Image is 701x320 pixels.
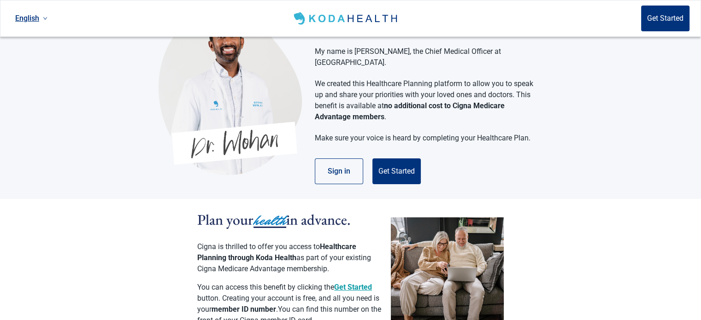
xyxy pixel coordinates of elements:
[292,11,401,26] img: Koda Health
[334,282,372,293] button: Get Started
[315,46,534,68] p: My name is [PERSON_NAME], the Chief Medical Officer at [GEOGRAPHIC_DATA].
[12,11,51,26] a: Current language: English
[372,158,421,184] button: Get Started
[197,242,320,251] span: Cigna is thrilled to offer you access to
[253,210,286,231] span: health
[159,9,302,175] img: Koda Health
[315,158,363,184] button: Sign in
[286,210,351,229] span: in advance.
[197,210,253,229] span: Plan your
[43,16,47,21] span: down
[315,78,534,122] p: We created this Healthcare Planning platform to allow you to speak up and share your priorities w...
[212,305,276,314] strong: member ID number
[315,101,505,121] strong: no additional cost to Cigna Medicare Advantage members
[641,6,689,31] button: Get Started
[315,133,534,144] p: Make sure your voice is heard by completing your Healthcare Plan.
